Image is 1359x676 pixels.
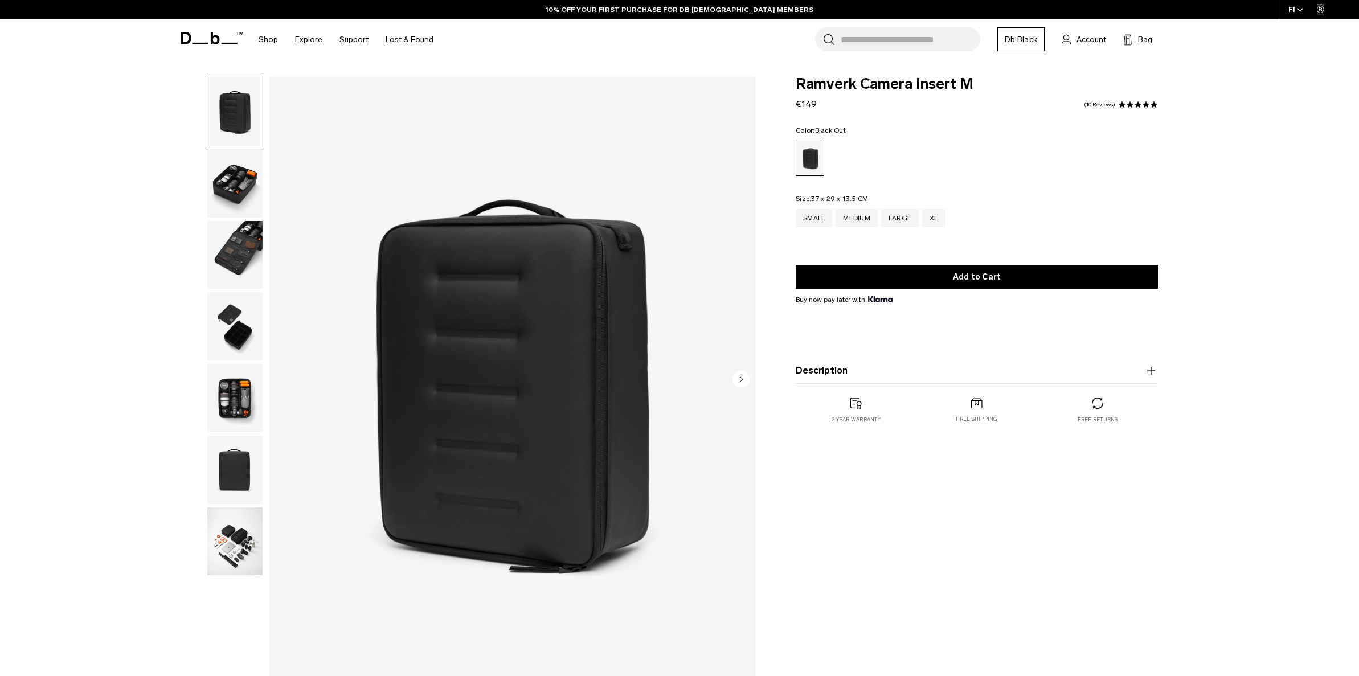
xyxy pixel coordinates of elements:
button: Ramverk Camera Insert M Black Out [207,435,263,505]
span: Ramverk Camera Insert M [796,77,1158,92]
a: Black Out [796,141,824,176]
a: Medium [836,209,878,227]
button: Bag [1123,32,1152,46]
a: Lost & Found [386,19,433,60]
a: Small [796,209,832,227]
img: Ramverk Camera Insert M Black Out [207,149,263,218]
img: GIF_Camera_Insert_UHD-ezgif.com-crop.gif [207,507,263,576]
button: Next slide [732,370,750,390]
a: Large [881,209,919,227]
legend: Color: [796,127,846,134]
span: Bag [1138,34,1152,46]
a: Account [1062,32,1106,46]
button: Description [796,364,1158,378]
a: Db Black [997,27,1045,51]
img: Ramverk Camera Insert M Black Out [207,436,263,504]
img: Ramverk Camera Insert M Black Out [207,221,263,289]
span: €149 [796,99,817,109]
a: Explore [295,19,322,60]
button: Ramverk Camera Insert M Black Out [207,363,263,433]
a: 10 reviews [1084,102,1115,108]
a: 10% OFF YOUR FIRST PURCHASE FOR DB [DEMOGRAPHIC_DATA] MEMBERS [546,5,813,15]
p: Free shipping [956,415,997,423]
legend: Size: [796,195,869,202]
nav: Main Navigation [250,19,442,60]
img: {"height" => 20, "alt" => "Klarna"} [868,296,893,302]
img: Ramverk Camera Insert M Black Out [207,77,263,146]
button: Add to Cart [796,265,1158,289]
a: Support [339,19,369,60]
span: Account [1076,34,1106,46]
span: Buy now pay later with [796,294,893,305]
p: 2 year warranty [832,416,881,424]
button: Ramverk Camera Insert M Black Out [207,220,263,290]
img: Ramverk Camera Insert M Black Out [207,292,263,360]
a: Shop [259,19,278,60]
span: Black Out [815,126,846,134]
a: XL [922,209,945,227]
img: Ramverk Camera Insert M Black Out [207,364,263,432]
span: 37 x 29 x 13.5 CM [811,195,868,203]
p: Free returns [1078,416,1118,424]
